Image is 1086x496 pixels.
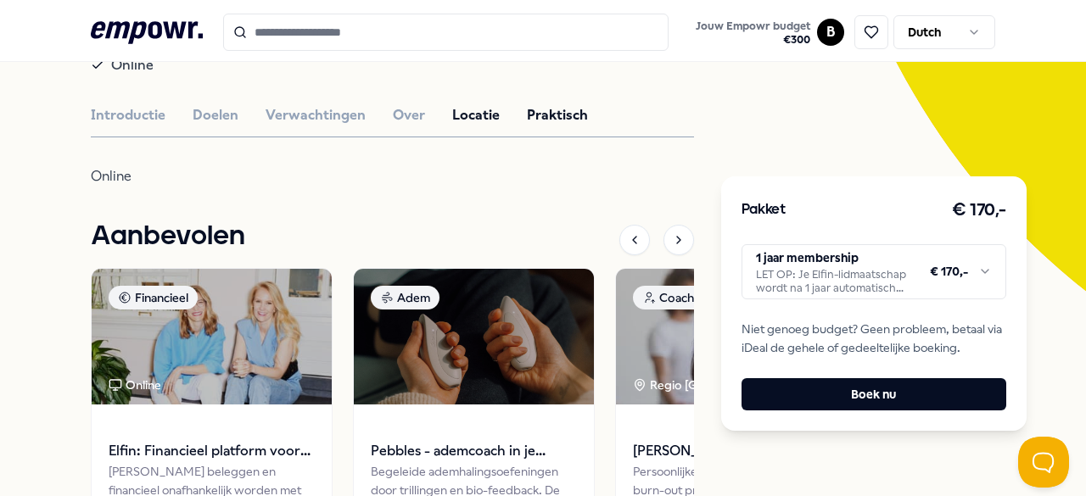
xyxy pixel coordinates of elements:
[742,320,1006,358] span: Niet genoeg budget? Geen probleem, betaal via iDeal de gehele of gedeeltelijke boeking.
[193,104,238,126] button: Doelen
[109,286,198,309] div: Financieel
[371,286,439,309] div: Adem
[527,104,588,126] button: Praktisch
[742,378,1006,410] button: Boek nu
[109,376,161,394] div: Online
[696,33,810,47] span: € 300
[266,104,366,126] button: Verwachtingen
[633,286,720,309] div: Coaching
[952,197,1006,224] h3: € 170,-
[111,53,154,77] span: Online
[633,440,839,462] span: [PERSON_NAME] | [DOMAIN_NAME][GEOGRAPHIC_DATA]
[393,104,425,126] button: Over
[633,376,826,394] div: Regio [GEOGRAPHIC_DATA] + 1
[696,20,810,33] span: Jouw Empowr budget
[371,440,577,462] span: Pebbles - ademcoach in je handen
[1018,437,1069,488] iframe: Help Scout Beacon - Open
[91,104,165,126] button: Introductie
[91,215,245,258] h1: Aanbevolen
[616,269,856,404] img: package image
[91,164,642,188] p: Online
[452,104,500,126] button: Locatie
[817,19,844,46] button: B
[354,269,594,404] img: package image
[689,14,817,50] a: Jouw Empowr budget€300
[223,14,669,51] input: Search for products, categories or subcategories
[692,16,814,50] button: Jouw Empowr budget€300
[109,440,315,462] span: Elfin: Financieel platform voor vrouwen
[92,269,332,404] img: package image
[742,199,786,221] h3: Pakket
